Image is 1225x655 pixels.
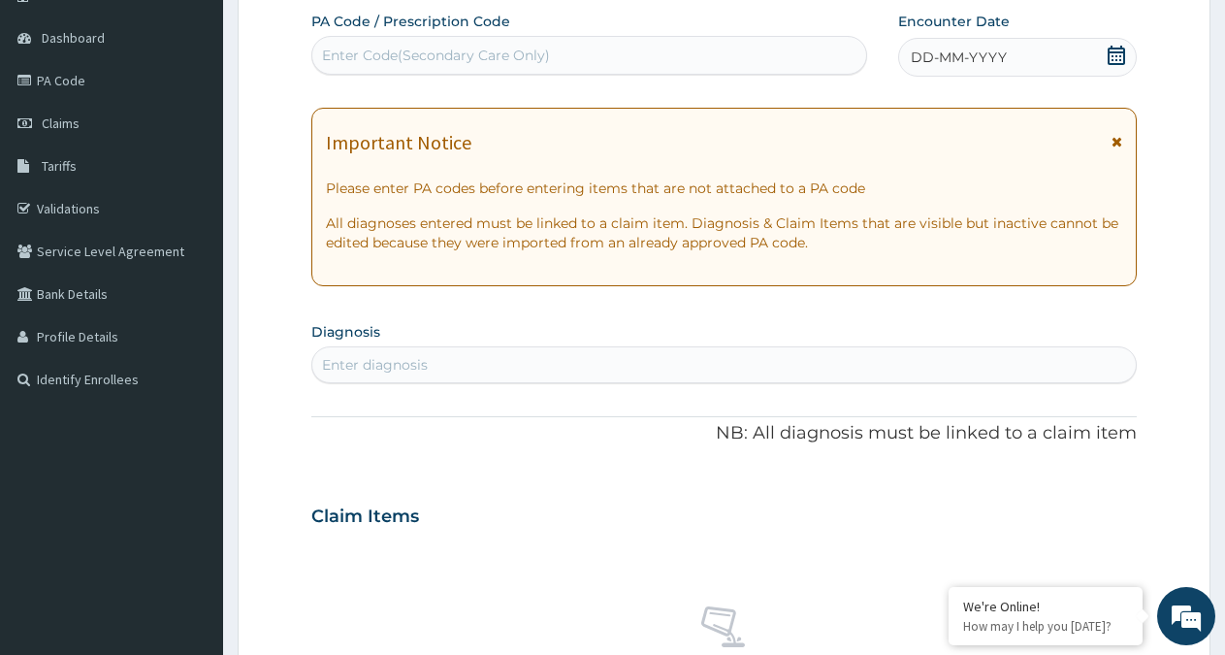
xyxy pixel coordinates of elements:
[101,109,326,134] div: Chat with us now
[113,201,268,397] span: We're online!
[311,421,1137,446] p: NB: All diagnosis must be linked to a claim item
[322,46,550,65] div: Enter Code(Secondary Care Only)
[42,157,77,175] span: Tariffs
[911,48,1007,67] span: DD-MM-YYYY
[326,179,1122,198] p: Please enter PA codes before entering items that are not attached to a PA code
[326,132,471,153] h1: Important Notice
[963,598,1128,615] div: We're Online!
[311,507,419,528] h3: Claim Items
[318,10,365,56] div: Minimize live chat window
[311,322,380,342] label: Diagnosis
[898,12,1010,31] label: Encounter Date
[10,443,370,511] textarea: Type your message and hit 'Enter'
[322,355,428,375] div: Enter diagnosis
[42,29,105,47] span: Dashboard
[36,97,79,146] img: d_794563401_company_1708531726252_794563401
[326,213,1122,252] p: All diagnoses entered must be linked to a claim item. Diagnosis & Claim Items that are visible bu...
[42,115,80,132] span: Claims
[311,12,510,31] label: PA Code / Prescription Code
[963,618,1128,635] p: How may I help you today?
